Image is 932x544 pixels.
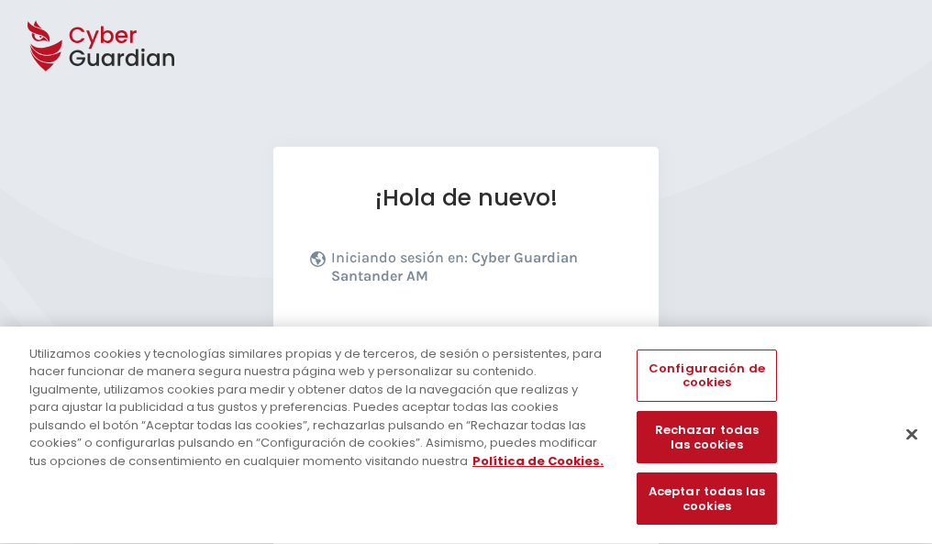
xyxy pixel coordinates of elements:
a: Más información sobre su privacidad, se abre en una nueva pestaña [472,452,604,470]
div: Utilizamos cookies y tecnologías similares propias y de terceros, de sesión o persistentes, para ... [29,345,609,471]
button: Aceptar todas las cookies [637,473,776,526]
p: Iniciando sesión en: [331,249,617,294]
b: Cyber Guardian Santander AM [331,249,578,284]
h1: ¡Hola de nuevo! [310,183,622,212]
button: Rechazar todas las cookies [637,412,776,464]
button: Cerrar [892,414,932,454]
button: Configuración de cookies [637,350,776,402]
